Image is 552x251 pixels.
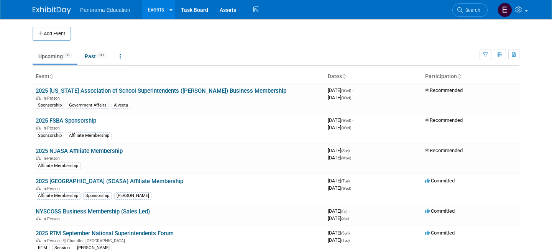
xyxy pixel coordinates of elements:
span: Panorama Education [80,7,130,13]
span: In-Person [43,217,62,221]
a: 2025 [GEOGRAPHIC_DATA] (SCASA) Affiliate Membership [36,178,183,185]
span: (Wed) [341,89,351,93]
div: Affiliate Membership [36,162,80,169]
a: Search [452,3,488,17]
span: (Mon) [341,156,351,160]
span: - [351,230,352,236]
span: 312 [96,52,107,58]
span: [DATE] [328,237,350,243]
span: Committed [425,178,455,184]
img: In-Person Event [36,126,41,130]
div: Sponsorship [36,132,64,139]
th: Dates [325,70,422,83]
span: Recommended [425,87,463,93]
span: In-Person [43,126,62,131]
a: Sort by Start Date [342,73,346,79]
span: (Wed) [341,126,351,130]
div: Sponsorship [36,102,64,109]
span: In-Person [43,238,62,243]
span: [DATE] [328,148,352,153]
img: In-Person Event [36,186,41,190]
span: (Fri) [341,209,347,213]
span: [DATE] [328,95,351,100]
span: - [348,208,350,214]
button: Add Event [33,27,71,41]
span: [DATE] [328,155,351,161]
img: In-Person Event [36,156,41,160]
a: 2025 RTM September National Superintendents Forum [36,230,174,237]
span: - [352,117,353,123]
span: Committed [425,208,455,214]
span: Recommended [425,117,463,123]
div: Affiliate Membership [67,132,112,139]
img: In-Person Event [36,238,41,242]
span: [DATE] [328,215,349,221]
span: In-Person [43,96,62,101]
img: External Events Calendar [498,3,512,17]
th: Event [33,70,325,83]
span: 38 [63,52,72,58]
span: [DATE] [328,230,352,236]
span: (Tue) [341,179,350,183]
th: Participation [422,70,519,83]
span: - [351,178,352,184]
span: (Tue) [341,238,350,243]
span: [DATE] [328,125,351,130]
div: Alveeta [112,102,130,109]
span: (Wed) [341,96,351,100]
span: (Wed) [341,118,351,123]
a: Past312 [79,49,112,64]
img: In-Person Event [36,96,41,100]
span: [DATE] [328,178,352,184]
a: 2025 NJASA Affiliate Membership [36,148,123,154]
span: Search [463,7,480,13]
span: [DATE] [328,185,351,191]
a: 2025 [US_STATE] Association of School Superintendents ([PERSON_NAME]) Business Membership [36,87,286,94]
span: - [352,87,353,93]
span: - [351,148,352,153]
span: (Sun) [341,149,350,153]
div: Sponsorship [83,192,112,199]
span: [DATE] [328,117,353,123]
span: (Wed) [341,186,351,190]
a: NYSCOSS Business Membership (Sales Led) [36,208,150,215]
span: Committed [425,230,455,236]
span: [DATE] [328,87,353,93]
span: In-Person [43,156,62,161]
span: (Sat) [341,217,349,221]
a: Sort by Participation Type [457,73,461,79]
div: Government Affairs [67,102,109,109]
a: Sort by Event Name [49,73,53,79]
img: ExhibitDay [33,7,71,14]
span: [DATE] [328,208,350,214]
a: 2025 FSBA Sponsorship [36,117,96,124]
div: Affiliate Membership [36,192,80,199]
div: [PERSON_NAME] [114,192,151,199]
div: Chandler, [GEOGRAPHIC_DATA] [36,237,322,243]
span: Recommended [425,148,463,153]
span: In-Person [43,186,62,191]
span: (Sun) [341,231,350,235]
a: Upcoming38 [33,49,77,64]
img: In-Person Event [36,217,41,220]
